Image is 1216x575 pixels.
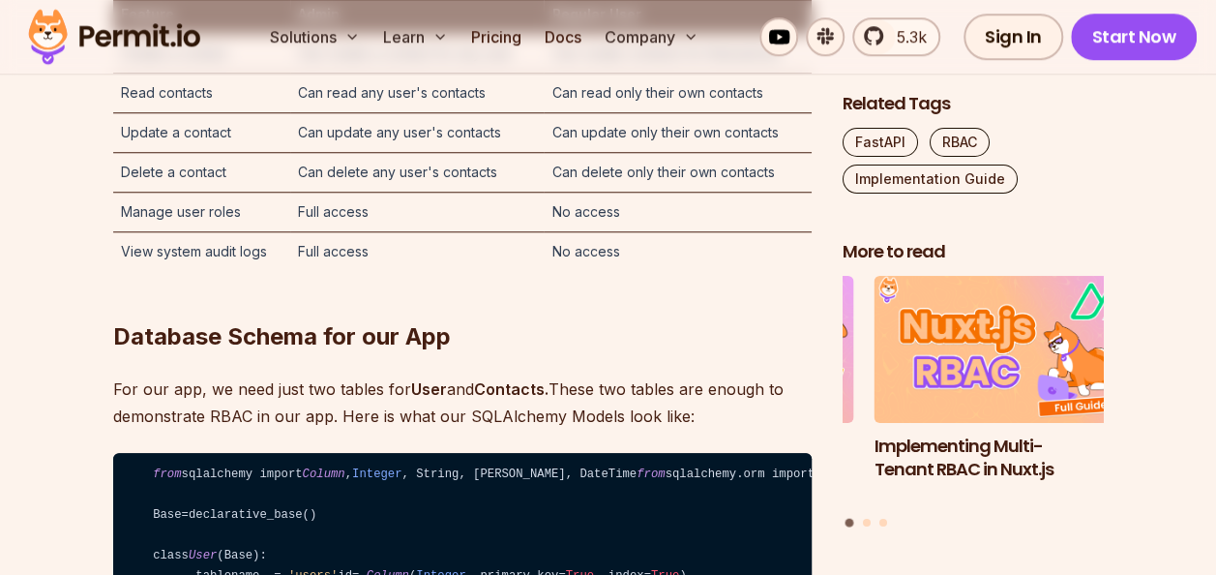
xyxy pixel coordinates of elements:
[113,376,812,430] p: For our app, we need just two tables for and These two tables are enough to demonstrate RBAC in o...
[113,244,812,352] h2: Database Schema for our App
[375,17,456,56] button: Learn
[303,468,345,481] span: Column
[843,241,1104,265] h2: More to read
[290,73,544,112] td: Can read any user's contacts
[352,468,401,481] span: Integer
[843,93,1104,117] h2: Related Tags
[544,231,811,271] td: No access
[843,277,1104,530] div: Posts
[845,519,854,528] button: Go to slide 1
[544,112,811,152] td: Can update only their own contacts
[113,192,291,231] td: Manage user roles
[474,379,549,399] strong: Contacts.
[863,519,871,527] button: Go to slide 2
[411,379,447,399] strong: User
[290,112,544,152] td: Can update any user's contacts
[593,435,854,506] h3: Policy-Based Access Control (PBAC) Isn’t as Great as You Think
[544,192,811,231] td: No access
[544,73,811,112] td: Can read only their own contacts
[875,277,1136,507] li: 1 of 3
[930,129,990,158] a: RBAC
[964,14,1063,60] a: Sign In
[637,468,665,481] span: from
[113,73,291,112] td: Read contacts
[290,192,544,231] td: Full access
[290,231,544,271] td: Full access
[593,277,854,424] img: Policy-Based Access Control (PBAC) Isn’t as Great as You Think
[463,17,529,56] a: Pricing
[182,508,189,522] span: =
[537,17,589,56] a: Docs
[843,166,1018,195] a: Implementation Guide
[153,468,181,481] span: from
[852,17,940,56] a: 5.3k
[113,152,291,192] td: Delete a contact
[885,25,927,48] span: 5.3k
[290,152,544,192] td: Can delete any user's contacts
[19,4,209,70] img: Permit logo
[113,231,291,271] td: View system audit logs
[879,519,887,527] button: Go to slide 3
[875,277,1136,507] a: Implementing Multi-Tenant RBAC in Nuxt.jsImplementing Multi-Tenant RBAC in Nuxt.js
[544,152,811,192] td: Can delete only their own contacts
[189,549,217,562] span: User
[262,17,368,56] button: Solutions
[875,277,1136,424] img: Implementing Multi-Tenant RBAC in Nuxt.js
[113,112,291,152] td: Update a contact
[1071,14,1198,60] a: Start Now
[843,129,918,158] a: FastAPI
[597,17,706,56] button: Company
[593,277,854,507] li: 3 of 3
[875,435,1136,483] h3: Implementing Multi-Tenant RBAC in Nuxt.js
